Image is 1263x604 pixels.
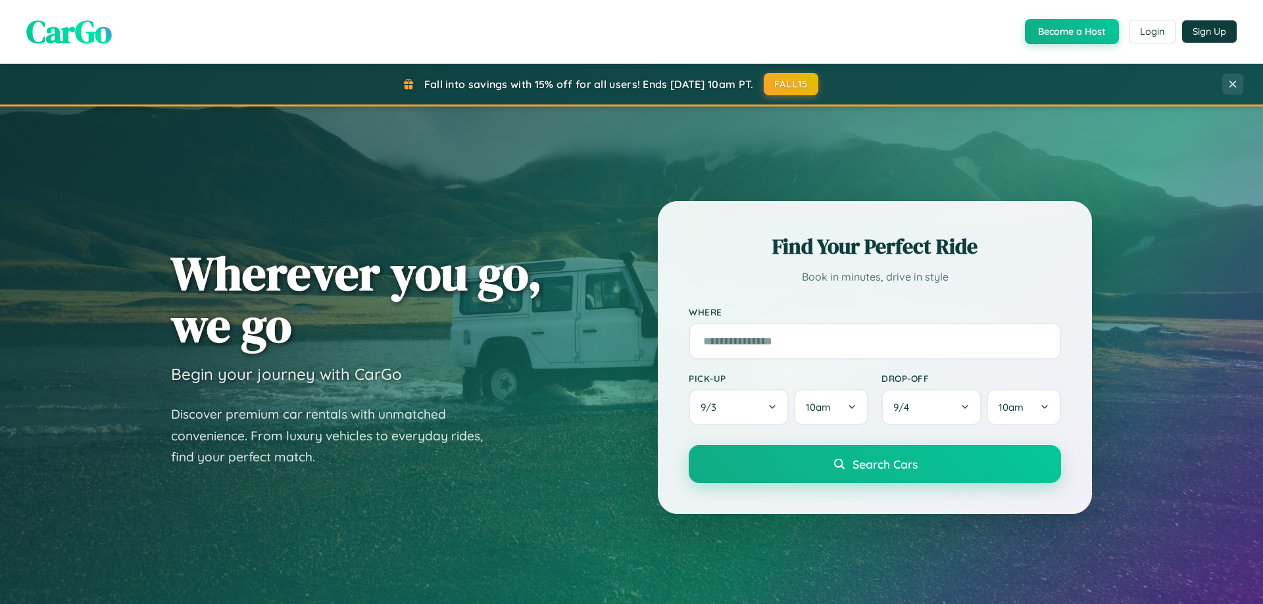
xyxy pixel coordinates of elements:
[806,401,831,413] span: 10am
[987,389,1061,425] button: 10am
[689,232,1061,261] h2: Find Your Perfect Ride
[689,445,1061,483] button: Search Cars
[893,401,916,413] span: 9 / 4
[424,78,754,91] span: Fall into savings with 15% off for all users! Ends [DATE] 10am PT.
[689,267,1061,287] p: Book in minutes, drive in style
[1025,19,1119,44] button: Become a Host
[171,364,402,384] h3: Begin your journey with CarGo
[794,389,868,425] button: 10am
[1182,20,1237,43] button: Sign Up
[171,404,500,468] p: Discover premium car rentals with unmatched convenience. From luxury vehicles to everyday rides, ...
[881,389,981,425] button: 9/4
[689,389,789,425] button: 9/3
[171,247,542,351] h1: Wherever you go, we go
[1129,20,1176,43] button: Login
[701,401,723,413] span: 9 / 3
[764,73,819,95] button: FALL15
[999,401,1024,413] span: 10am
[26,10,112,53] span: CarGo
[689,373,868,384] label: Pick-up
[853,457,918,471] span: Search Cars
[689,306,1061,317] label: Where
[881,373,1061,384] label: Drop-off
